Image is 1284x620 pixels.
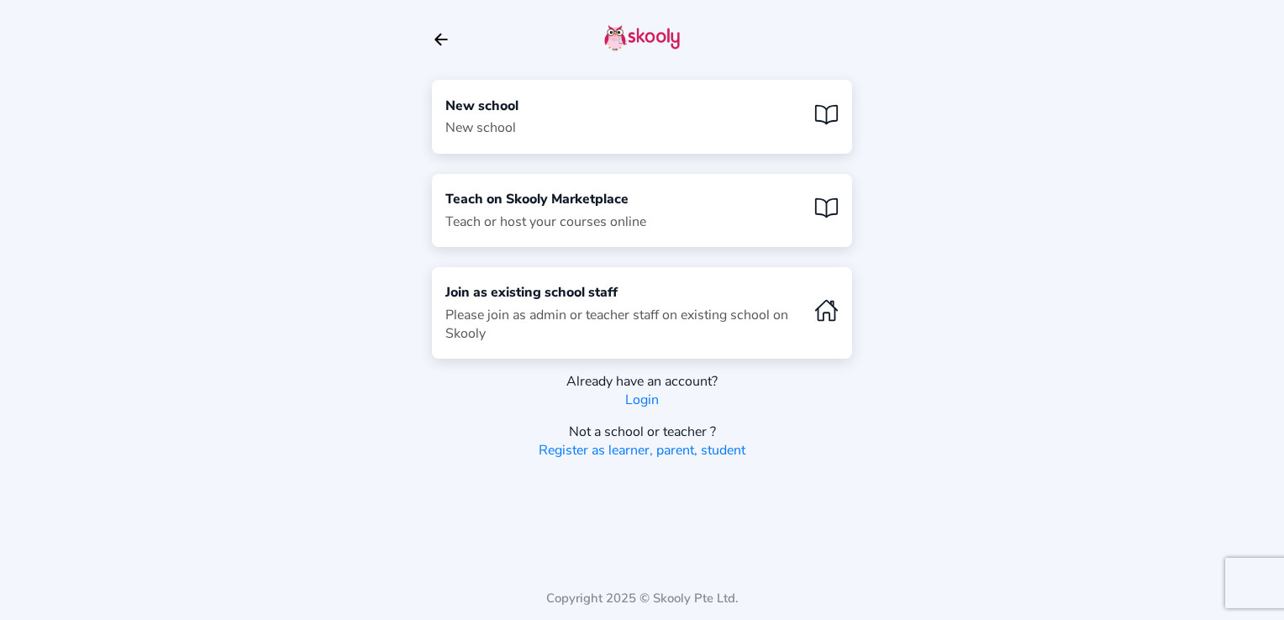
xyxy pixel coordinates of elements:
div: Teach or host your courses online [445,213,646,231]
div: Already have an account? [432,372,852,391]
ion-icon: home outline [814,298,839,323]
ion-icon: book outline [814,102,839,127]
div: New school [445,97,518,115]
div: New school [445,118,518,137]
ion-icon: book outline [814,196,839,220]
div: Please join as admin or teacher staff on existing school on Skooly [445,306,801,343]
div: Teach on Skooly Marketplace [445,190,646,208]
a: Register as learner, parent, student [539,441,745,460]
button: arrow back outline [432,30,450,49]
div: Join as existing school staff [445,283,801,302]
div: Not a school or teacher ? [432,423,852,441]
img: skooly-logo.png [604,24,680,51]
a: Login [625,391,659,409]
